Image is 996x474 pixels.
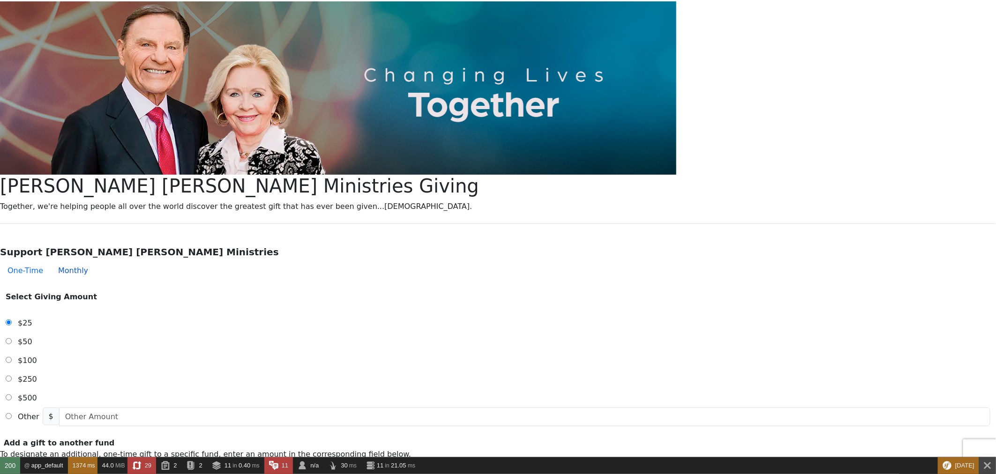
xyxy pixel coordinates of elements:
[18,318,32,327] span: $25
[341,462,347,469] span: 30
[18,412,39,421] span: Other
[73,462,86,469] span: 1374
[225,462,231,469] span: 11
[232,462,237,469] span: in
[18,375,37,384] span: $250
[181,457,207,474] a: 2
[6,292,97,301] strong: Select Giving Amount
[264,457,293,474] a: 11
[938,457,979,474] div: This Symfony version will only receive security fixes.
[385,462,389,469] span: in
[310,462,319,469] span: n/a
[293,457,323,474] a: n/a
[88,462,95,469] span: ms
[24,462,30,469] span: @
[102,462,114,469] span: 44.0
[252,462,260,469] span: ms
[59,407,990,426] input: Other Amount
[955,462,974,469] span: [DATE]
[377,462,383,469] span: 11
[68,457,97,474] a: 1374 ms
[361,457,420,474] a: 11 in 21.05 ms
[323,457,361,474] a: 30 ms
[239,462,250,469] span: 0.40
[282,462,288,469] span: 11
[408,462,415,469] span: ms
[199,462,202,469] span: 2
[207,457,264,474] a: 11 in 0.40 ms
[18,393,37,402] span: $500
[31,462,63,469] span: app_default
[173,462,177,469] span: 2
[156,457,181,474] a: 2
[349,462,357,469] span: ms
[43,407,60,425] span: $
[391,462,406,469] span: 21.05
[51,261,96,280] button: Monthly
[938,457,979,474] a: [DATE]
[145,462,151,469] span: 29
[18,337,32,346] span: $50
[115,462,125,469] span: MiB
[97,457,127,474] a: 44.0 MiB
[18,356,37,365] span: $100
